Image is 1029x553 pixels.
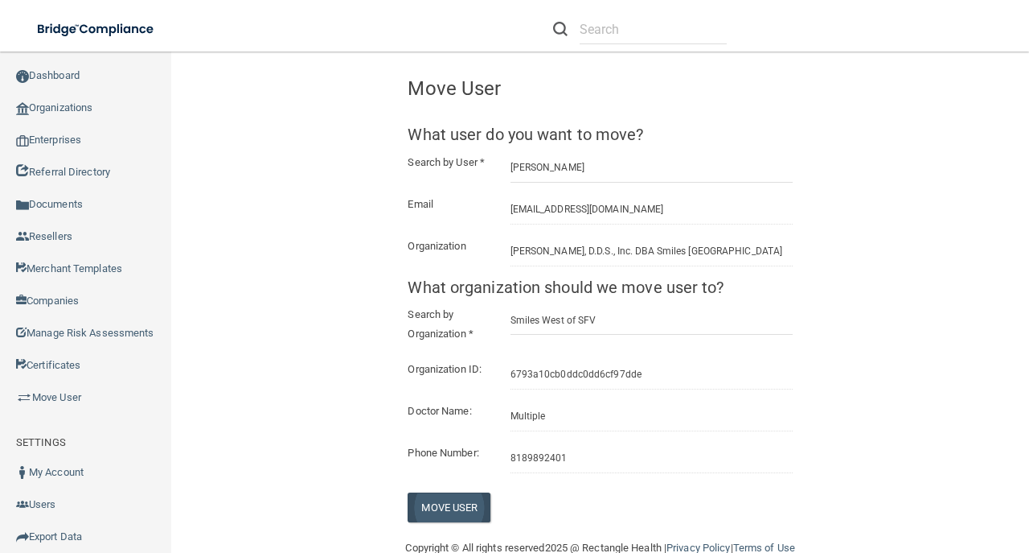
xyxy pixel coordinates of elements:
h5: What organization should we move user to? [408,279,792,296]
img: ic_reseller.de258add.png [16,230,29,243]
input: Organization Name [510,237,793,266]
img: ic_user_dark.df1a06c3.png [16,466,29,479]
img: icon-users.e205127d.png [16,498,29,511]
img: ic-search.3b580494.png [553,22,568,36]
label: Email [396,195,498,214]
input: Phone Number [510,444,793,473]
button: Move User [408,493,490,522]
label: Organization [396,237,498,256]
label: Organization ID: [396,360,498,379]
input: Search by organizationID, practice name, doctor name, or phone number [510,305,793,335]
label: Phone Number: [396,444,498,463]
input: Doctor Name [510,402,793,431]
input: Search [580,14,727,44]
img: icon-documents.8dae5593.png [16,199,29,212]
img: organization-icon.f8decf85.png [16,102,29,115]
label: Doctor Name: [396,402,498,421]
label: SETTINGS [16,433,66,452]
input: Search by name or email [510,153,793,183]
label: Search by User * [396,153,498,172]
input: Email [510,195,793,225]
img: icon-export.b9366987.png [16,530,29,543]
h5: What user do you want to move? [408,126,792,143]
img: enterprise.0d942306.png [16,135,29,147]
label: Search by Organization * [396,305,498,344]
img: ic_dashboard_dark.d01f4a41.png [16,70,29,83]
h4: Move User [408,77,792,101]
img: bridge_compliance_login_screen.278c3ca4.svg [24,13,169,46]
img: briefcase.64adab9b.png [16,390,32,406]
input: Organization ID [510,360,793,390]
